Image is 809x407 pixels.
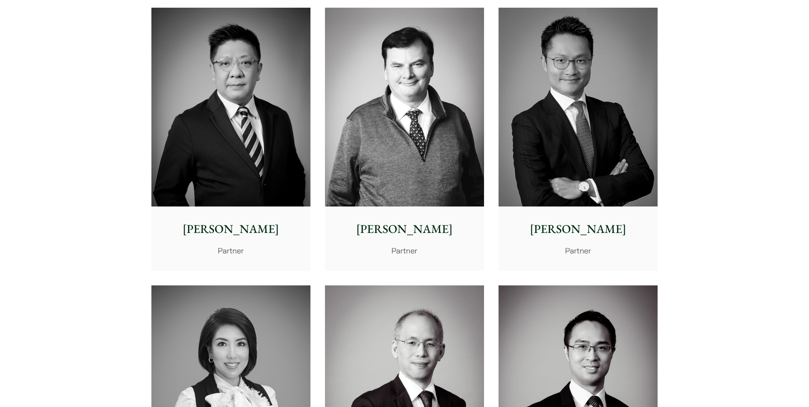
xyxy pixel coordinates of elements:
[158,245,304,256] p: Partner
[505,220,651,238] p: [PERSON_NAME]
[151,8,310,271] a: [PERSON_NAME] Partner
[332,245,477,256] p: Partner
[332,220,477,238] p: [PERSON_NAME]
[499,8,658,271] a: [PERSON_NAME] Partner
[325,8,484,271] a: [PERSON_NAME] Partner
[505,245,651,256] p: Partner
[158,220,304,238] p: [PERSON_NAME]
